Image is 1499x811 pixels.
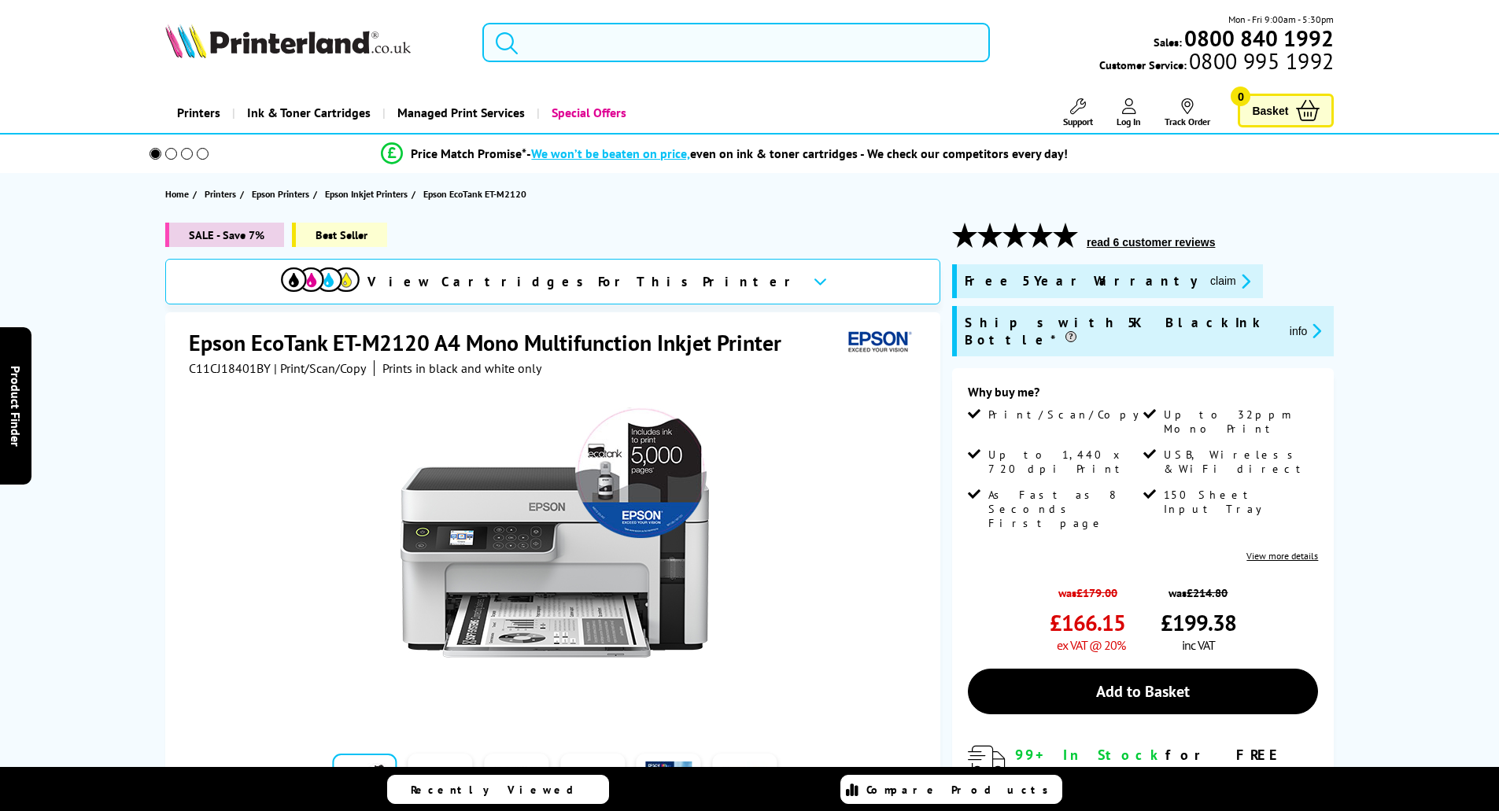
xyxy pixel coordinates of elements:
span: Home [165,186,189,202]
button: promo-description [1285,322,1327,340]
img: Epson EcoTank ET-M2120 [401,407,709,716]
a: Special Offers [537,93,638,133]
img: cmyk-icon.svg [281,267,360,292]
span: Epson Printers [252,186,309,202]
img: Printerland Logo [165,24,411,58]
span: £166.15 [1050,608,1125,637]
span: Printers [205,186,236,202]
span: Up to 1,440 x 720 dpi Print [988,448,1139,476]
span: Epson EcoTank ET-M2120 [423,188,526,200]
span: SALE - Save 7% [165,223,284,247]
span: 0800 995 1992 [1187,53,1334,68]
strike: £179.00 [1076,585,1117,600]
span: We won’t be beaten on price, [531,146,690,161]
span: 99+ In Stock [1015,746,1165,764]
span: 0 [1231,87,1250,106]
span: was [1161,577,1236,600]
a: Home [165,186,193,202]
a: Epson Inkjet Printers [325,186,412,202]
a: View more details [1246,550,1318,562]
span: £199.38 [1161,608,1236,637]
div: - even on ink & toner cartridges - We check our competitors every day! [526,146,1068,161]
span: Log In [1117,116,1141,127]
a: Printers [165,93,232,133]
a: Track Order [1165,98,1210,127]
span: Recently Viewed [411,783,589,797]
div: Why buy me? [968,384,1318,407]
span: View Cartridges For This Printer [367,273,800,290]
a: Epson Printers [252,186,313,202]
span: Free 5 Year Warranty [965,272,1198,290]
div: for FREE Next Day Delivery [1015,746,1318,782]
span: Basket [1252,100,1288,121]
span: Support [1063,116,1093,127]
span: Best Seller [292,223,387,247]
a: Printers [205,186,240,202]
a: Log In [1117,98,1141,127]
span: 150 Sheet Input Tray [1164,488,1315,516]
span: USB, Wireless & WiFi direct [1164,448,1315,476]
span: Compare Products [866,783,1057,797]
a: Support [1063,98,1093,127]
a: Managed Print Services [382,93,537,133]
span: Epson Inkjet Printers [325,186,408,202]
a: Compare Products [840,775,1062,804]
span: ex VAT @ 20% [1057,637,1125,653]
span: As Fast as 8 Seconds First page [988,488,1139,530]
span: Ships with 5K Black Ink Bottle* [965,314,1277,348]
span: inc VAT [1182,637,1215,653]
a: Ink & Toner Cartridges [232,93,382,133]
button: read 6 customer reviews [1082,235,1220,249]
span: Ink & Toner Cartridges [247,93,371,133]
span: Sales: [1154,35,1182,50]
span: Price Match Promise* [411,146,526,161]
span: Product Finder [8,365,24,446]
span: | Print/Scan/Copy [274,360,366,376]
a: Basket 0 [1238,94,1334,127]
a: Add to Basket [968,669,1318,714]
span: was [1050,577,1125,600]
span: Print/Scan/Copy [988,407,1150,422]
img: Epson [842,328,914,357]
a: Printerland Logo [165,24,463,61]
span: Customer Service: [1099,53,1334,72]
span: Mon - Fri 9:00am - 5:30pm [1228,12,1334,27]
i: Prints in black and white only [382,360,541,376]
h1: Epson EcoTank ET-M2120 A4 Mono Multifunction Inkjet Printer [189,328,797,357]
a: 0800 840 1992 [1182,31,1334,46]
span: C11CJ18401BY [189,360,271,376]
span: Up to 32ppm Mono Print [1164,407,1315,436]
strike: £214.80 [1187,585,1228,600]
button: promo-description [1205,272,1255,290]
b: 0800 840 1992 [1184,24,1334,53]
a: Recently Viewed [387,775,609,804]
li: modal_Promise [128,140,1322,168]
